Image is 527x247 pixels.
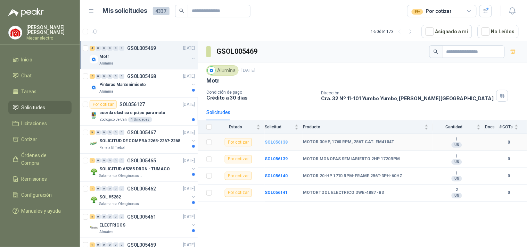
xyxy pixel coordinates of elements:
[8,53,72,66] a: Inicio
[22,104,46,111] span: Solicitudes
[107,74,113,79] div: 0
[22,191,52,199] span: Configuración
[22,72,32,79] span: Chat
[99,110,165,116] p: cuerda elástica o pulpo para moto
[22,175,47,183] span: Remisiones
[412,7,452,15] div: Por cotizar
[183,186,195,192] p: [DATE]
[183,101,195,108] p: [DATE]
[113,74,118,79] div: 0
[183,45,195,52] p: [DATE]
[113,46,118,51] div: 0
[153,7,170,15] span: 4337
[127,130,156,135] p: GSOL005467
[113,130,118,135] div: 0
[8,172,72,186] a: Remisiones
[120,102,145,107] p: SOL056127
[499,173,519,179] b: 0
[499,139,519,146] b: 0
[90,100,117,109] div: Por cotizar
[22,136,38,143] span: Cotizar
[265,190,288,195] a: SOL056141
[216,125,255,129] span: Estado
[265,173,288,178] a: SOL056140
[303,125,423,129] span: Producto
[90,72,196,94] a: 8 0 0 0 0 0 GSOL005468[DATE] Company LogoPinturas MantenimientoAlumina
[265,140,288,145] b: SOL056138
[179,8,184,13] span: search
[8,204,72,218] a: Manuales y ayuda
[433,171,481,176] b: 1
[99,145,125,151] p: Panela El Trébol
[22,56,33,63] span: Inicio
[8,149,72,170] a: Órdenes de Compra
[499,156,519,162] b: 0
[101,186,107,191] div: 0
[26,36,72,40] p: Mecanelectro
[119,74,124,79] div: 0
[225,138,252,146] div: Por cotizar
[96,74,101,79] div: 0
[433,120,485,134] th: Cantidad
[22,207,61,215] span: Manuales y ayuda
[452,176,462,181] div: UN
[22,152,65,167] span: Órdenes de Compra
[216,120,265,134] th: Estado
[433,187,481,193] b: 2
[99,222,125,229] p: ELECTRICOS
[101,130,107,135] div: 0
[265,156,288,161] b: SOL056139
[90,44,196,66] a: 4 0 0 0 0 0 GSOL005469[DATE] Company LogoMotrAlumina
[119,186,124,191] div: 0
[99,173,143,179] p: Salamanca Oleaginosas SAS
[433,125,475,129] span: Cantidad
[8,133,72,146] a: Cotizar
[499,189,519,196] b: 0
[216,46,258,57] h3: GSOL005469
[183,129,195,136] p: [DATE]
[99,89,113,94] p: Alumina
[8,188,72,202] a: Configuración
[303,190,384,196] b: MOTORTOOL ELECTRICO DWE-4887 -B3
[499,125,513,129] span: # COTs
[107,186,113,191] div: 0
[8,117,72,130] a: Licitaciones
[96,214,101,219] div: 0
[433,137,481,142] b: 1
[321,91,494,95] p: Dirección
[478,25,519,38] button: No Leídos
[119,214,124,219] div: 0
[119,158,124,163] div: 0
[90,46,95,51] div: 4
[101,74,107,79] div: 0
[101,214,107,219] div: 0
[303,173,403,179] b: MOTOR 20-HP 1770 RPM-FRAME 256T-3PH-60HZ
[90,74,95,79] div: 8
[452,159,462,165] div: UN
[206,90,316,95] p: Condición de pago
[206,95,316,101] p: Crédito a 30 días
[113,186,118,191] div: 0
[9,26,22,39] img: Company Logo
[241,67,255,74] p: [DATE]
[103,6,147,16] h1: Mis solicitudes
[206,77,220,84] p: Motr
[90,128,196,151] a: 9 0 0 0 0 0 GSOL005467[DATE] Company LogoSOLICITUD DE COMPRA 2265-2267-2268Panela El Trébol
[107,158,113,163] div: 0
[127,214,156,219] p: GSOL005461
[183,157,195,164] p: [DATE]
[90,185,196,207] a: 1 0 0 0 0 0 GSOL005462[DATE] Company LogoSOL #5282Salamanca Oleaginosas SAS
[183,73,195,80] p: [DATE]
[99,61,113,66] p: Alumina
[303,120,433,134] th: Producto
[113,158,118,163] div: 0
[107,46,113,51] div: 0
[22,120,47,127] span: Licitaciones
[452,142,462,148] div: UN
[206,65,239,76] div: Alumina
[99,117,127,122] p: Zoologico De Cali
[265,125,293,129] span: Solicitud
[8,101,72,114] a: Solicitudes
